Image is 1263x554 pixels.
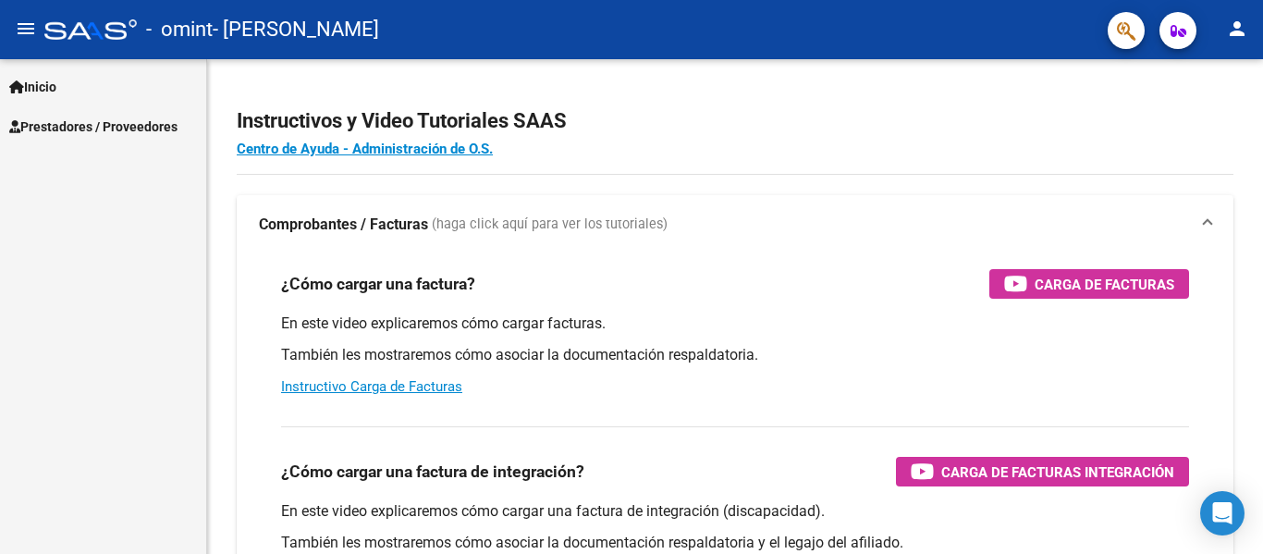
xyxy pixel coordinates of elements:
h2: Instructivos y Video Tutoriales SAAS [237,104,1233,139]
span: Carga de Facturas [1035,273,1174,296]
h3: ¿Cómo cargar una factura de integración? [281,459,584,485]
span: Carga de Facturas Integración [941,461,1174,484]
span: (haga click aquí para ver los tutoriales) [432,215,668,235]
button: Carga de Facturas [989,269,1189,299]
span: Inicio [9,77,56,97]
a: Centro de Ayuda - Administración de O.S. [237,141,493,157]
p: También les mostraremos cómo asociar la documentación respaldatoria y el legajo del afiliado. [281,533,1189,553]
span: - [PERSON_NAME] [213,9,379,50]
span: Prestadores / Proveedores [9,117,178,137]
mat-expansion-panel-header: Comprobantes / Facturas (haga click aquí para ver los tutoriales) [237,195,1233,254]
button: Carga de Facturas Integración [896,457,1189,486]
div: Open Intercom Messenger [1200,491,1245,536]
strong: Comprobantes / Facturas [259,215,428,235]
a: Instructivo Carga de Facturas [281,378,462,395]
mat-icon: menu [15,18,37,40]
p: En este video explicaremos cómo cargar una factura de integración (discapacidad). [281,501,1189,522]
p: En este video explicaremos cómo cargar facturas. [281,314,1189,334]
p: También les mostraremos cómo asociar la documentación respaldatoria. [281,345,1189,365]
mat-icon: person [1226,18,1248,40]
span: - omint [146,9,213,50]
h3: ¿Cómo cargar una factura? [281,271,475,297]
